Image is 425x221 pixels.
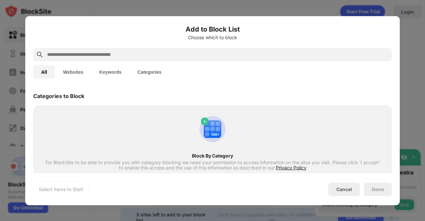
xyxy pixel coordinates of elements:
[45,160,380,170] div: For BlockSite to be able to provide you with category blocking we need your permission to access ...
[91,65,129,78] button: Keywords
[336,186,352,192] div: Cancel
[33,35,392,40] div: Choose which to block
[33,24,392,34] h6: Add to Block List
[33,92,84,99] div: Categories to Block
[197,113,228,145] img: category-add.svg
[55,65,91,78] button: Websites
[276,165,306,170] span: Privacy Policy
[36,51,44,58] img: search.svg
[39,186,83,192] div: Select Items to Start
[45,153,380,158] div: Block By Category
[129,65,169,78] button: Categories
[372,186,384,192] div: Done
[33,65,55,78] button: All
